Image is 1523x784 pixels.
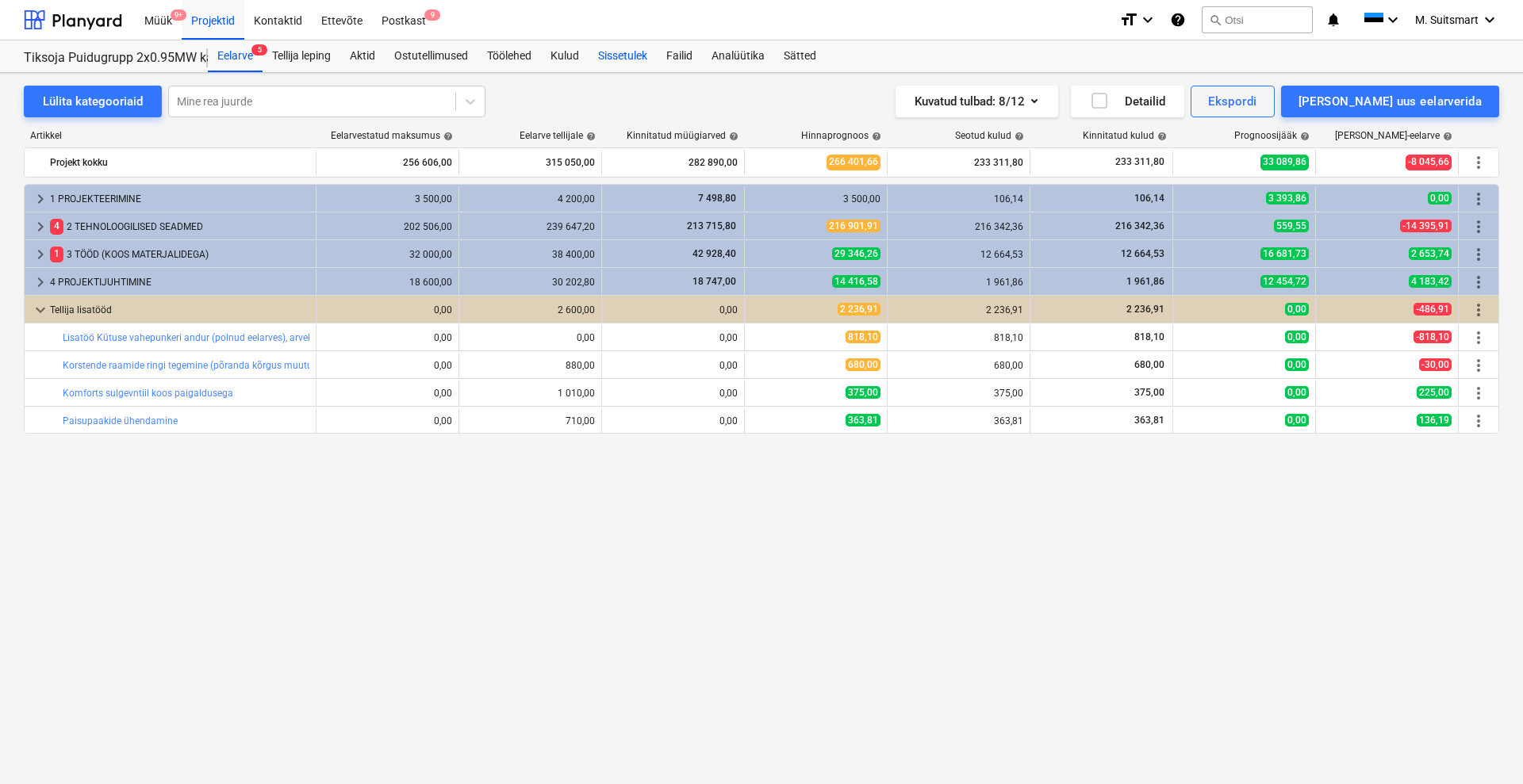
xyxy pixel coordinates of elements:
[466,304,595,316] div: 2 600,00
[31,300,50,319] span: keyboard_arrow_down
[608,415,738,426] div: 0,00
[323,249,452,260] div: 32 000,00
[323,388,452,399] div: 0,00
[726,132,738,141] span: help
[827,155,880,170] span: 266 401,66
[1266,192,1309,205] span: 3 393,86
[1325,10,1341,29] i: notifications
[1428,192,1452,205] span: 0,00
[1417,386,1452,399] span: 225,00
[1274,220,1309,232] span: 559,55
[894,221,1023,232] div: 216 342,36
[1191,86,1274,117] button: Ekspordi
[894,193,1023,205] div: 106,14
[340,40,385,72] a: Aktid
[1415,13,1479,26] span: M. Suitsmart
[608,360,738,371] div: 0,00
[691,248,738,259] span: 42 928,40
[1011,132,1024,141] span: help
[63,415,178,426] a: Paisupaakide ühendamine
[50,270,309,295] div: 4 PROJEKTIJUHTIMINE
[1133,359,1166,370] span: 680,00
[894,150,1023,175] div: 233 311,80
[1469,300,1488,319] span: Rohkem tegevusi
[955,130,1024,141] div: Seotud kulud
[896,86,1058,117] button: Kuvatud tulbad:8/12
[1469,189,1488,208] span: Rohkem tegevusi
[1133,331,1166,342] span: 818,10
[50,150,309,175] div: Projekt kokku
[466,388,595,399] div: 1 010,00
[323,221,452,232] div: 202 506,00
[1114,155,1166,169] span: 233 311,80
[894,277,1023,288] div: 1 961,86
[801,130,881,141] div: Hinnaprognoos
[751,193,880,205] div: 3 500,00
[1090,91,1165,112] div: Detailid
[208,40,263,72] a: Eelarve5
[331,130,453,141] div: Eelarvestatud maksumus
[1417,414,1452,426] span: 136,19
[323,193,452,205] div: 3 500,00
[1469,245,1488,264] span: Rohkem tegevusi
[1260,155,1309,170] span: 33 089,86
[263,40,340,72] a: Tellija leping
[1469,273,1488,292] span: Rohkem tegevusi
[627,130,738,141] div: Kinnitatud müügiarved
[251,44,267,55] span: 5
[1409,275,1452,288] span: 4 183,42
[774,40,826,72] a: Sätted
[1299,91,1482,112] div: [PERSON_NAME] uus eelarverida
[702,40,774,72] div: Analüütika
[1208,91,1256,112] div: Ekspordi
[583,132,596,141] span: help
[832,247,880,260] span: 29 346,26
[31,273,50,292] span: keyboard_arrow_right
[323,150,452,175] div: 256 606,00
[1133,193,1166,204] span: 106,14
[50,242,309,267] div: 3 TÖÖD (KOOS MATERJALIDEGA)
[838,303,880,316] span: 2 236,91
[1234,130,1310,141] div: Prognoosijääk
[827,220,880,232] span: 216 901,91
[1133,387,1166,398] span: 375,00
[1285,303,1309,316] span: 0,00
[323,415,452,426] div: 0,00
[589,40,657,72] div: Sissetulek
[208,40,263,72] div: Eelarve
[424,10,440,21] span: 9
[466,193,595,205] div: 4 200,00
[1119,10,1138,29] i: format_size
[323,304,452,316] div: 0,00
[1469,356,1488,375] span: Rohkem tegevusi
[1154,132,1167,141] span: help
[1133,415,1166,426] span: 363,81
[541,40,589,72] a: Kulud
[1469,217,1488,236] span: Rohkem tegevusi
[1138,10,1157,29] i: keyboard_arrow_down
[894,388,1023,399] div: 375,00
[1480,10,1499,29] i: keyboard_arrow_down
[1260,275,1309,288] span: 12 454,72
[1440,132,1452,141] span: help
[323,332,452,343] div: 0,00
[608,388,738,399] div: 0,00
[50,297,309,323] div: Tellija lisatööd
[466,249,595,260] div: 38 400,00
[1083,130,1167,141] div: Kinnitatud kulud
[323,277,452,288] div: 18 600,00
[894,332,1023,343] div: 818,10
[1414,331,1452,343] span: -818,10
[1419,358,1452,371] span: -30,00
[1285,331,1309,343] span: 0,00
[1469,384,1488,403] span: Rohkem tegevusi
[1335,130,1452,141] div: [PERSON_NAME]-eelarve
[608,332,738,343] div: 0,00
[846,358,880,371] span: 680,00
[323,360,452,371] div: 0,00
[63,388,233,399] a: Komforts sulgevntiil koos paigaldusega
[846,386,880,399] span: 375,00
[1114,220,1166,231] span: 216 342,36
